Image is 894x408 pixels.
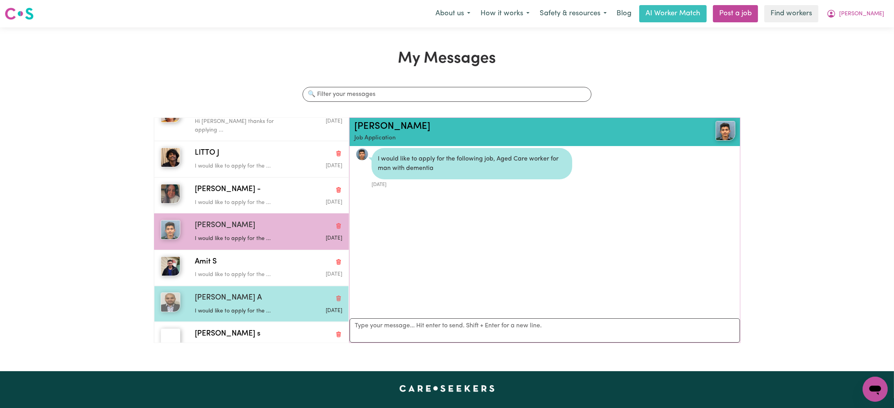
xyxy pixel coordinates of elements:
img: 486957609D32D0051BA8E1EB02052F35_avatar_blob [356,148,368,161]
button: Delete conversation [335,184,342,195]
button: Amit SAmit SDelete conversationI would like to apply for the ...Message sent on August 4, 2025 [154,250,349,286]
span: [PERSON_NAME] s [195,329,261,340]
a: Careseekers logo [5,5,34,23]
button: Rana Nabeel A[PERSON_NAME] ADelete conversationI would like to apply for the ...Message sent on A... [154,286,349,322]
button: Delete conversation [335,221,342,231]
span: [PERSON_NAME] A [195,292,262,304]
img: Careseekers logo [5,7,34,21]
a: Careseekers home page [399,385,495,392]
input: 🔍 Filter your messages [303,87,591,102]
span: Message sent on August 4, 2025 [326,272,342,277]
p: I would like to apply for the ... [195,307,293,316]
img: Amit S [161,256,180,276]
img: Sandeep kaur s [161,329,180,348]
a: Post a job [713,5,758,22]
a: View Madhav K's profile [356,148,368,161]
button: Arpanpreet -[PERSON_NAME] -Delete conversationI would like to apply for the ...Message sent on Au... [154,177,349,213]
span: [PERSON_NAME] [839,10,884,18]
p: I would like to apply for the ... [195,162,293,171]
button: Delete conversation [335,293,342,303]
img: View Madhav K's profile [716,121,735,141]
img: LITTO J [161,148,180,167]
button: How it works [475,5,535,22]
button: LITTO JLITTO JDelete conversationI would like to apply for the ...Message sent on August 1, 2025 [154,141,349,177]
button: Delete conversation [335,329,342,339]
span: Message sent on August 4, 2025 [326,236,342,241]
a: Madhav K [672,121,735,141]
img: Madhav K [161,220,180,240]
span: [PERSON_NAME] [195,220,255,231]
p: I would like to apply for the ... [195,199,293,207]
span: Message sent on August 1, 2025 [326,163,342,168]
img: Rana Nabeel A [161,292,180,312]
p: Job Application [354,134,672,143]
button: Ashika J[PERSON_NAME]Delete conversationHi [PERSON_NAME] thanks for applying ...Message sent on A... [154,96,349,141]
iframe: Button to launch messaging window, conversation in progress [863,377,888,402]
a: AI Worker Match [639,5,707,22]
button: Safety & resources [535,5,612,22]
div: I would like to apply for the following job, Aged Care worker for man with dementia [372,148,572,179]
button: Madhav K[PERSON_NAME]Delete conversationI would like to apply for the ...Message sent on August 4... [154,213,349,249]
button: Sandeep kaur s[PERSON_NAME] sDelete conversationI would like to apply for the ...Message sent on ... [154,322,349,358]
a: [PERSON_NAME] [354,122,430,131]
span: Message sent on August 4, 2025 [326,308,342,313]
button: About us [430,5,475,22]
button: Delete conversation [335,148,342,159]
span: Message sent on August 1, 2025 [326,119,342,124]
p: Hi [PERSON_NAME] thanks for applying ... [195,117,293,134]
button: My Account [821,5,889,22]
span: [PERSON_NAME] - [195,184,261,195]
span: Amit S [195,256,217,268]
div: [DATE] [372,179,572,188]
h1: My Messages [154,49,740,68]
img: Arpanpreet - [161,184,180,204]
span: Message sent on August 5, 2025 [326,200,342,205]
p: I would like to apply for the ... [195,271,293,279]
a: Find workers [764,5,818,22]
span: LITTO J [195,148,219,159]
a: Blog [612,5,636,22]
button: Delete conversation [335,257,342,267]
p: I would like to apply for the ... [195,235,293,243]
